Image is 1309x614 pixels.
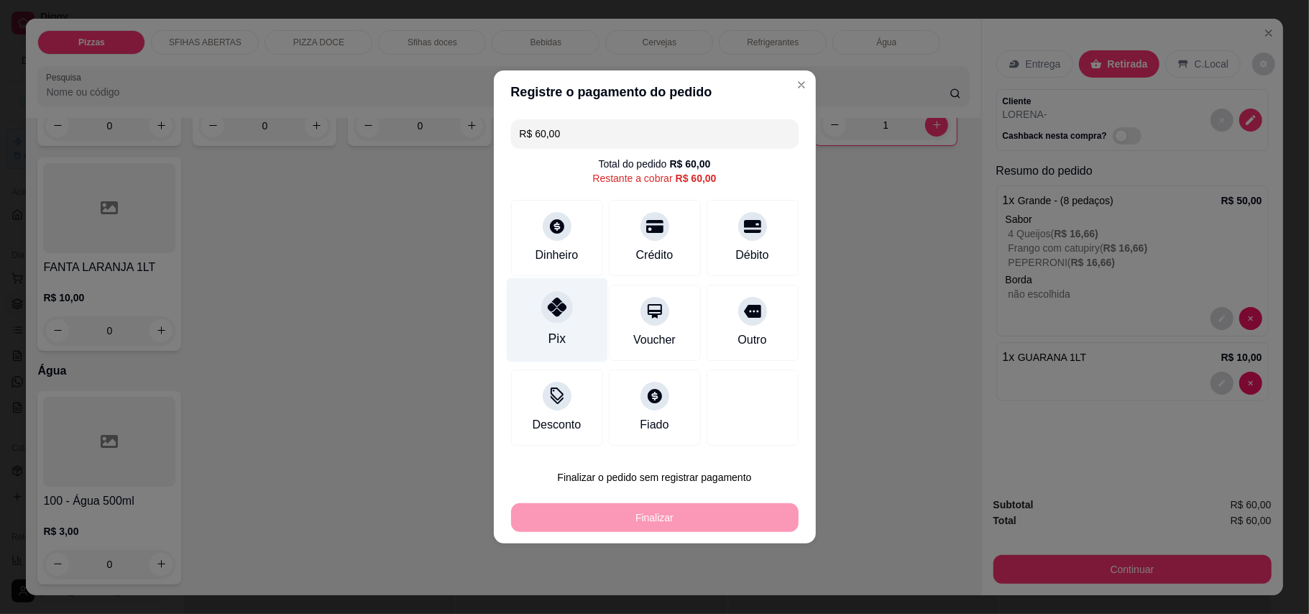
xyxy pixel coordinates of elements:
[592,171,716,185] div: Restante a cobrar
[520,119,790,148] input: Ex.: hambúrguer de cordeiro
[676,171,717,185] div: R$ 60,00
[548,329,565,348] div: Pix
[536,247,579,264] div: Dinheiro
[533,416,582,434] div: Desconto
[640,416,669,434] div: Fiado
[735,247,768,264] div: Débito
[633,331,676,349] div: Voucher
[670,157,711,171] div: R$ 60,00
[494,70,816,114] header: Registre o pagamento do pedido
[511,463,799,492] button: Finalizar o pedido sem registrar pagamento
[636,247,674,264] div: Crédito
[790,73,813,96] button: Close
[738,331,766,349] div: Outro
[599,157,711,171] div: Total do pedido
